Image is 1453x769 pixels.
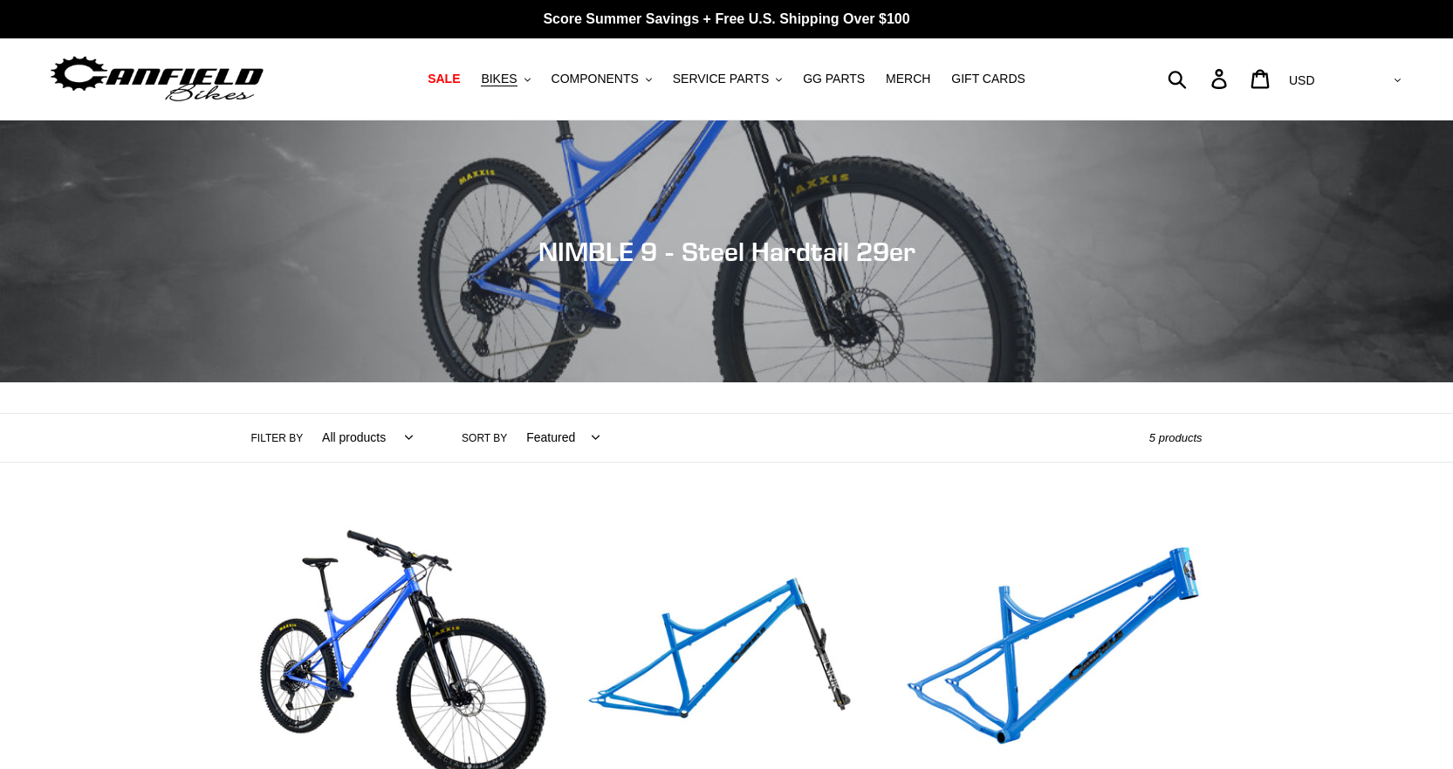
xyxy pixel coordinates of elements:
[942,67,1034,91] a: GIFT CARDS
[1177,59,1222,98] input: Search
[951,72,1025,86] span: GIFT CARDS
[803,72,865,86] span: GG PARTS
[1149,431,1203,444] span: 5 products
[251,430,304,446] label: Filter by
[673,72,769,86] span: SERVICE PARTS
[543,67,661,91] button: COMPONENTS
[877,67,939,91] a: MERCH
[552,72,639,86] span: COMPONENTS
[472,67,538,91] button: BIKES
[481,72,517,86] span: BIKES
[538,236,915,267] span: NIMBLE 9 - Steel Hardtail 29er
[428,72,460,86] span: SALE
[48,51,266,106] img: Canfield Bikes
[886,72,930,86] span: MERCH
[419,67,469,91] a: SALE
[794,67,874,91] a: GG PARTS
[462,430,507,446] label: Sort by
[664,67,791,91] button: SERVICE PARTS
